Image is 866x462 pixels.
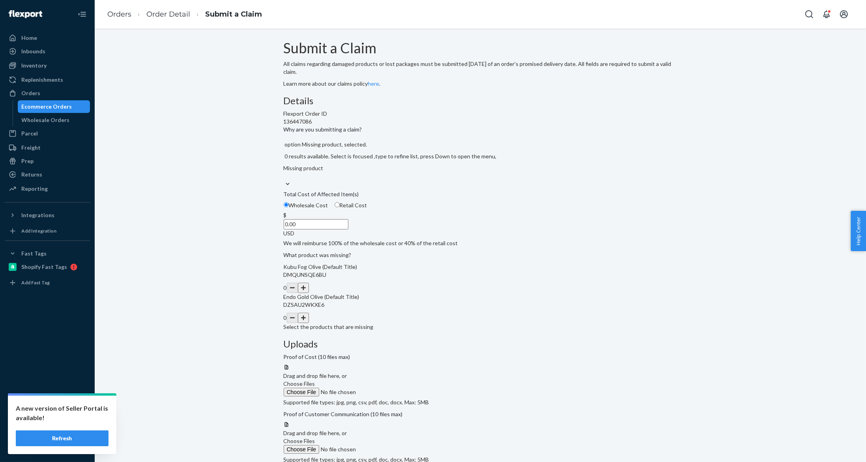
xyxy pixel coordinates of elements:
ol: breadcrumbs [101,3,268,26]
input: $USD [284,219,348,229]
div: Drag and drop file here, or [284,372,677,380]
input: Choose Files [284,388,391,396]
a: Replenishments [5,73,90,86]
div: Reporting [21,185,48,193]
div: Inbounds [21,47,45,55]
p: A new version of Seller Portal is available! [16,404,108,423]
input: Wholesale Cost [284,202,289,207]
p: option Missing product, selected. [284,141,677,148]
span: Proof of Customer Communication (10 files max) [284,410,403,421]
a: Inventory [5,59,90,72]
button: Refresh [16,430,108,446]
h3: Details [284,96,677,106]
div: Ecommerce Orders [22,103,72,111]
div: Parcel [21,130,38,137]
a: Order Detail [146,10,190,19]
a: Reporting [5,182,90,195]
span: Total Cost of Affected Item(s) [284,190,359,201]
input: Choose Files [284,445,391,454]
div: Replenishments [21,76,63,84]
p: What product was missing? [284,251,677,259]
div: Prep [21,157,34,165]
div: Flexport Order ID [284,110,677,118]
span: Wholesale Cost [289,202,328,208]
p: 0 results available. Select is focused ,type to refine list, press Down to open the menu, [284,152,677,160]
div: Add Fast Tag [21,279,50,286]
p: All claims regarding damaged products or lost packages must be submitted [DATE] of an order’s pro... [284,60,677,76]
a: Shopify Fast Tags [5,261,90,273]
div: $ [284,211,677,219]
span: Retail Cost [340,202,367,208]
div: Add Integration [21,227,56,234]
span: Kubu Fog Olive (Default Title) [284,263,357,270]
div: Drag and drop file here, or [284,429,677,437]
a: Talk to Support [5,413,90,426]
p: DZSAU2WKXE6 [284,301,677,309]
div: Wholesale Orders [22,116,70,124]
div: 136447086 [284,118,677,126]
div: Returns [21,171,42,178]
img: Flexport logo [9,10,42,18]
button: Open Search Box [801,6,817,22]
div: 0 [284,313,677,323]
div: Freight [21,144,41,152]
a: Freight [5,141,90,154]
h3: Uploads [284,339,677,349]
span: Choose Files [284,438,315,444]
a: Add Fast Tag [5,276,90,289]
h1: Submit a Claim [284,40,677,56]
a: Submit a Claim [205,10,262,19]
span: Choose Files [284,380,315,387]
a: Add Integration [5,225,90,237]
a: Home [5,32,90,44]
button: Open account menu [836,6,852,22]
a: here [368,80,380,87]
button: Give Feedback [5,440,90,453]
p: Select the products that are missing [284,323,677,331]
a: Inbounds [5,45,90,58]
span: Proof of Cost (10 files max) [284,353,350,364]
p: Why are you submitting a claim? [284,126,362,133]
div: Home [21,34,37,42]
a: Ecommerce Orders [18,100,90,113]
p: DMQUNSQE6BU [284,271,677,279]
p: We will reimburse 100% of the wholesale cost or 40% of the retail cost [284,239,677,247]
button: Close Navigation [74,6,90,22]
a: Parcel [5,127,90,140]
p: Learn more about our claims policy . [284,80,677,88]
button: Fast Tags [5,247,90,260]
div: USD [284,229,677,237]
a: Prep [5,155,90,167]
div: Orders [21,89,40,97]
a: Orders [107,10,131,19]
p: Supported file types: jpg, png, csv, pdf, doc, docx. Max: 5MB [284,398,677,406]
div: Shopify Fast Tags [21,263,67,271]
div: Inventory [21,62,47,69]
div: Missing product [284,164,677,172]
div: Fast Tags [21,250,47,257]
button: Integrations [5,209,90,222]
div: Integrations [21,211,54,219]
button: Open notifications [819,6,834,22]
button: Help Center [851,211,866,251]
a: Help Center [5,426,90,439]
input: Retail Cost [335,202,340,207]
a: Settings [5,400,90,412]
a: Returns [5,168,90,181]
span: Endo Gold Olive (Default Title) [284,293,359,300]
a: Wholesale Orders [18,114,90,126]
a: Orders [5,87,90,100]
div: 0 [284,283,677,293]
